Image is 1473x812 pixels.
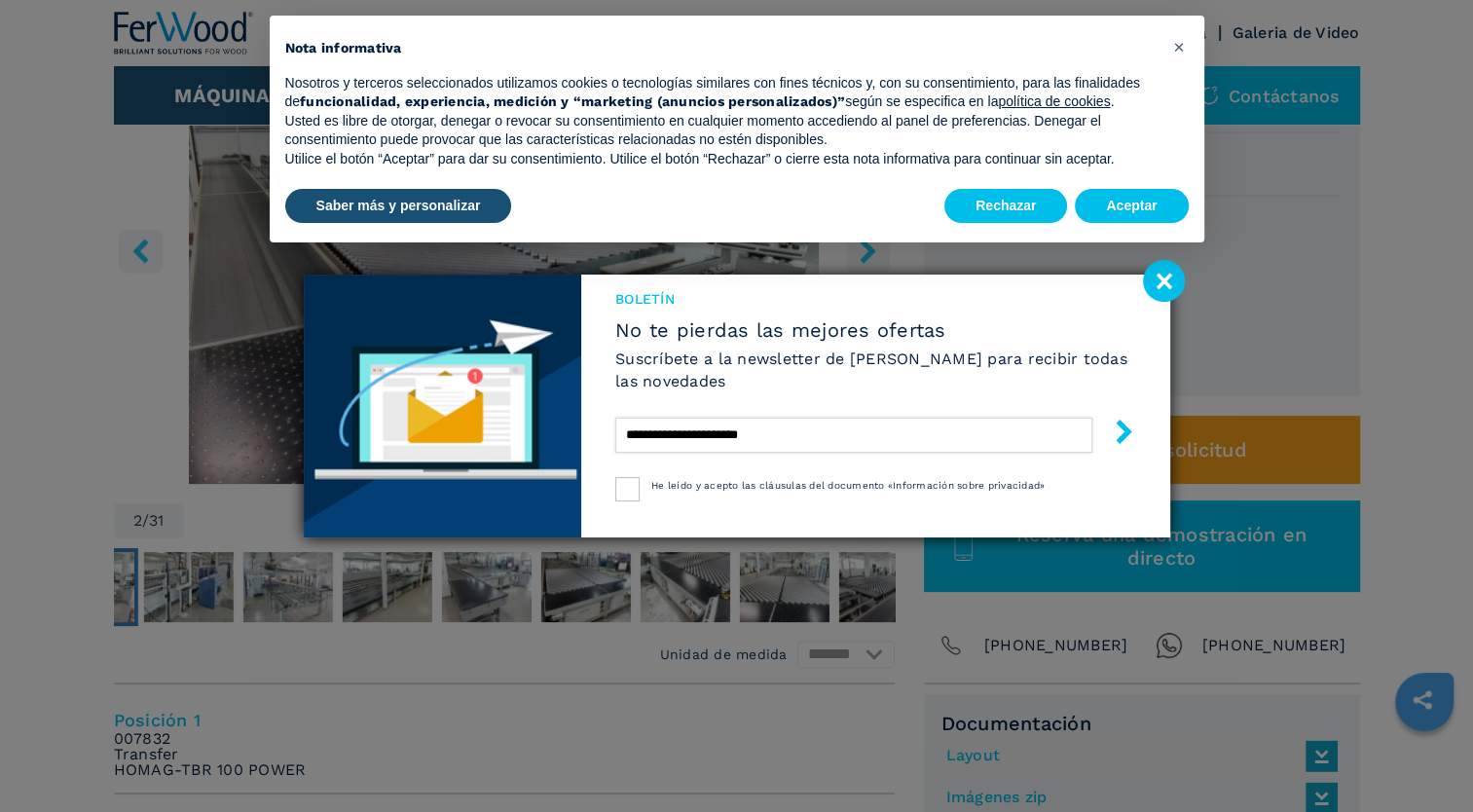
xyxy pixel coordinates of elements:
[300,93,845,109] strong: funcionalidad, experiencia, medición y “marketing (anuncios personalizados)”
[285,150,1158,169] p: Utilice el botón “Aceptar” para dar su consentimiento. Utilice el botón “Rechazar” o cierre esta ...
[615,318,1135,342] span: No te pierdas las mejores ofertas
[615,289,1135,309] span: Boletín
[1075,189,1188,224] button: Aceptar
[285,39,1158,58] h2: Nota informativa
[285,189,512,224] button: Saber más y personalizar
[285,74,1158,112] p: Nosotros y terceros seleccionados utilizamos cookies o tecnologías similares con fines técnicos y...
[285,112,1158,150] p: Usted es libre de otorgar, denegar o revocar su consentimiento en cualquier momento accediendo al...
[1092,412,1136,458] button: submit-button
[651,480,1045,491] span: He leído y acepto las cláusulas del documento «Información sobre privacidad»
[998,93,1110,109] a: política de cookies
[304,275,582,537] img: Newsletter image
[1163,31,1195,62] button: Cerrar esta nota informativa
[1172,35,1184,58] span: ×
[944,189,1067,224] button: Rechazar
[615,348,1135,392] h6: Suscríbete a la newsletter de [PERSON_NAME] para recibir todas las novedades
